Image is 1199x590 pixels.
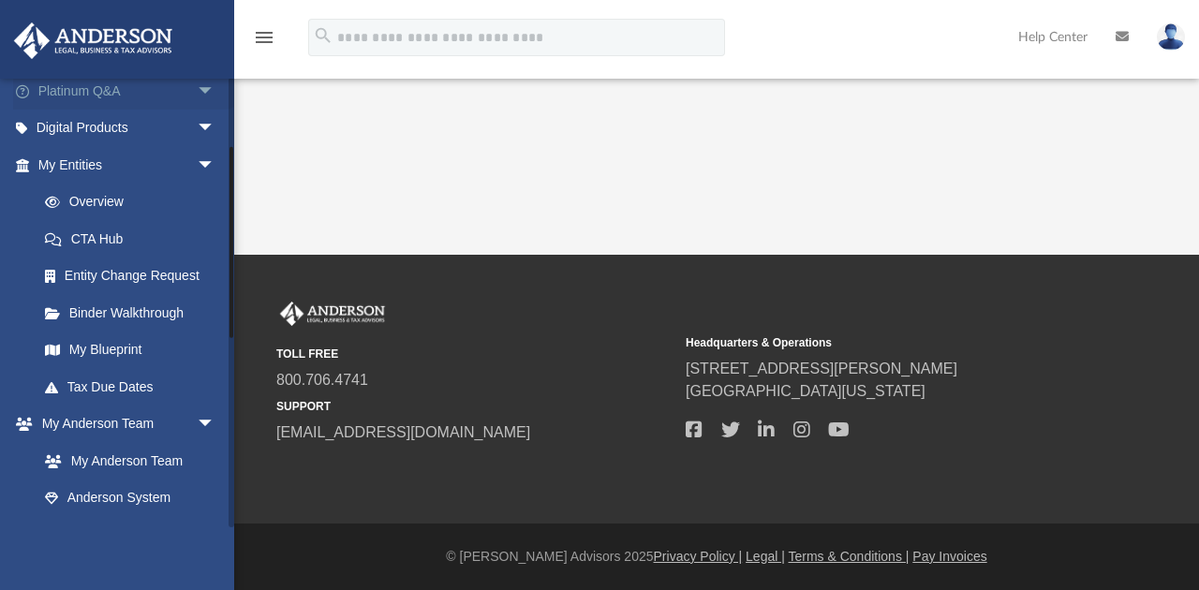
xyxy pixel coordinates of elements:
[253,36,275,49] a: menu
[686,334,1082,351] small: Headquarters & Operations
[26,220,244,258] a: CTA Hub
[686,361,957,376] a: [STREET_ADDRESS][PERSON_NAME]
[313,25,333,46] i: search
[197,72,234,111] span: arrow_drop_down
[26,258,244,295] a: Entity Change Request
[197,146,234,184] span: arrow_drop_down
[253,26,275,49] i: menu
[197,110,234,148] span: arrow_drop_down
[276,302,389,326] img: Anderson Advisors Platinum Portal
[8,22,178,59] img: Anderson Advisors Platinum Portal
[276,346,673,362] small: TOLL FREE
[234,547,1199,567] div: © [PERSON_NAME] Advisors 2025
[276,372,368,388] a: 800.706.4741
[197,406,234,444] span: arrow_drop_down
[276,398,673,415] small: SUPPORT
[13,146,244,184] a: My Entitiesarrow_drop_down
[26,184,244,221] a: Overview
[13,406,234,443] a: My Anderson Teamarrow_drop_down
[276,424,530,440] a: [EMAIL_ADDRESS][DOMAIN_NAME]
[654,549,743,564] a: Privacy Policy |
[26,442,225,479] a: My Anderson Team
[26,332,234,369] a: My Blueprint
[26,294,244,332] a: Binder Walkthrough
[686,383,925,399] a: [GEOGRAPHIC_DATA][US_STATE]
[26,479,234,517] a: Anderson System
[912,549,986,564] a: Pay Invoices
[746,549,785,564] a: Legal |
[789,549,910,564] a: Terms & Conditions |
[1157,23,1185,51] img: User Pic
[13,72,244,110] a: Platinum Q&Aarrow_drop_down
[26,368,244,406] a: Tax Due Dates
[13,110,244,147] a: Digital Productsarrow_drop_down
[26,516,234,553] a: Client Referrals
